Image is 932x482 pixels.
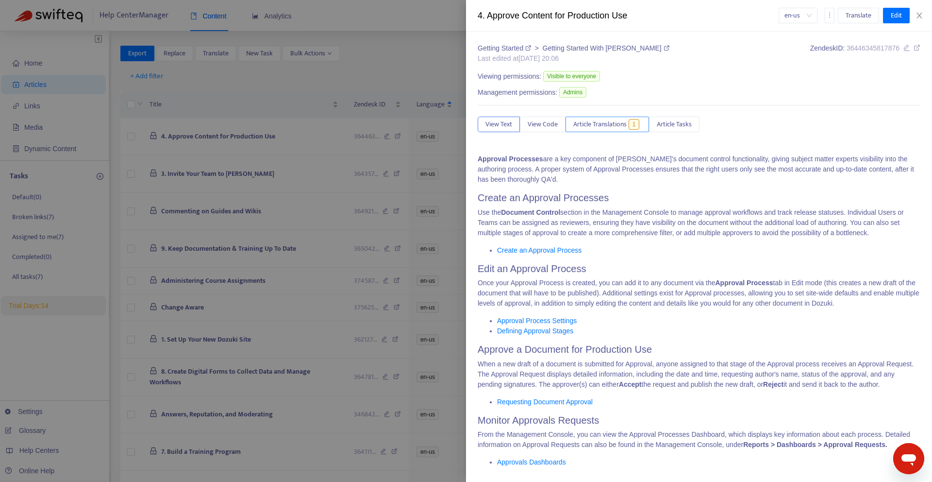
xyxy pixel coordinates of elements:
[478,44,533,52] a: Getting Started
[478,344,920,355] h2: Approve a Document for Production Use
[657,119,692,130] span: Article Tasks
[743,441,887,448] strong: Reports > Dashboards > Approval Requests.
[478,414,920,426] h2: Monitor Approvals Requests
[485,119,512,130] span: View Text
[810,43,920,64] div: Zendesk ID:
[478,192,920,204] h2: Create an Approval Processes
[847,44,899,52] span: 36446345817876
[543,44,669,52] a: Getting Started With [PERSON_NAME]
[478,359,920,390] p: When a new draft of a document is submitted for Approval, anyone assigned to that stage of the Ap...
[497,246,582,254] a: Create an Approval Process
[478,154,920,185] p: are a key component of [PERSON_NAME]'s document control functionality, giving subject matter expe...
[573,119,627,130] span: Article Translations
[478,430,920,450] p: From the Management Console, you can view the Approval Processes Dashboard, which displays key in...
[497,327,573,335] a: Defining Approval Stages
[497,458,566,466] a: Approvals Dashboards
[478,155,543,163] strong: Approval Processes
[915,12,923,19] span: close
[478,207,920,238] p: Use the section in the Management Console to manage approval workflows and track release statuses...
[913,11,926,20] button: Close
[566,117,649,132] button: Article Translations1
[478,43,669,53] div: >
[478,278,920,309] p: Once your Approval Process is created, you can add it to any document via the tab in Edit mode (t...
[478,53,669,64] div: Last edited at [DATE] 20:06
[825,8,834,23] button: more
[520,117,566,132] button: View Code
[629,119,640,130] span: 1
[497,398,593,406] a: Requesting Document Approval
[716,279,773,287] strong: Approval Process
[784,8,812,23] span: en-us
[649,117,699,132] button: Article Tasks
[891,10,902,21] span: Edit
[543,71,600,82] span: Visible to everyone
[478,117,520,132] button: View Text
[826,12,833,18] span: more
[883,8,910,23] button: Edit
[478,87,557,98] span: Management permissions:
[478,9,779,22] div: 4. Approve Content for Production Use
[893,443,924,474] iframe: Button to launch messaging window
[619,380,642,388] strong: Accept
[763,380,783,388] strong: Reject
[497,317,577,325] a: Approval Process Settings
[559,87,586,98] span: Admins
[478,263,920,275] h2: Edit an Approval Process
[478,71,541,82] span: Viewing permissions:
[501,208,560,216] strong: Document Control
[838,8,879,23] button: Translate
[846,10,871,21] span: Translate
[528,119,558,130] span: View Code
